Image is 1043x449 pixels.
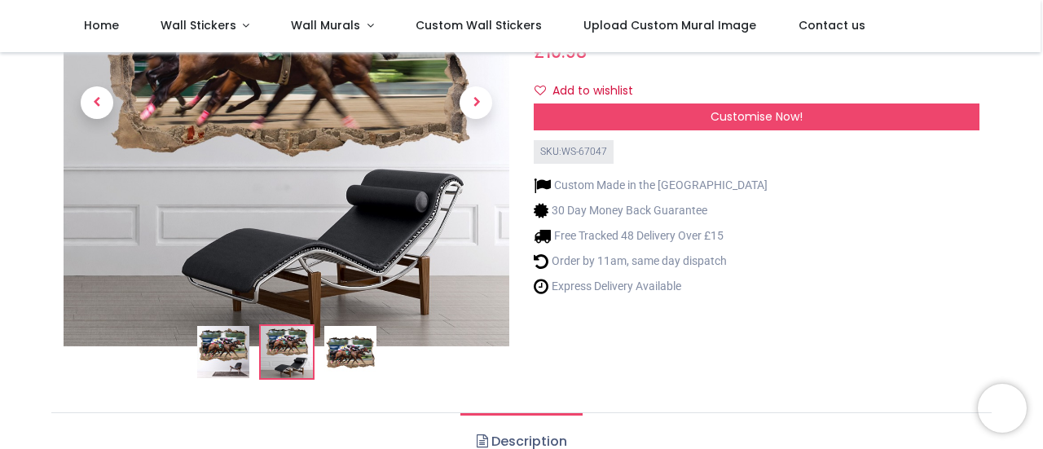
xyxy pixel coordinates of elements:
span: Contact us [799,17,865,33]
li: Custom Made in the [GEOGRAPHIC_DATA] [534,177,768,194]
iframe: Brevo live chat [978,384,1027,433]
li: 30 Day Money Back Guarantee [534,202,768,219]
span: Customise Now! [711,108,803,125]
span: Next [460,86,492,119]
span: Previous [81,86,113,119]
img: WS-67047-03 [324,326,376,378]
span: Wall Murals [291,17,360,33]
i: Add to wishlist [535,85,546,96]
img: Horse Racing Jockey 3D Hole In The Wall Sticker [197,326,249,378]
img: WS-67047-02 [261,326,313,378]
span: Wall Stickers [161,17,236,33]
span: Upload Custom Mural Image [583,17,756,33]
li: Free Tracked 48 Delivery Over £15 [534,227,768,244]
button: Add to wishlistAdd to wishlist [534,77,647,105]
li: Express Delivery Available [534,278,768,295]
li: Order by 11am, same day dispatch [534,253,768,270]
div: SKU: WS-67047 [534,140,614,164]
span: Home [84,17,119,33]
span: Custom Wall Stickers [416,17,542,33]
